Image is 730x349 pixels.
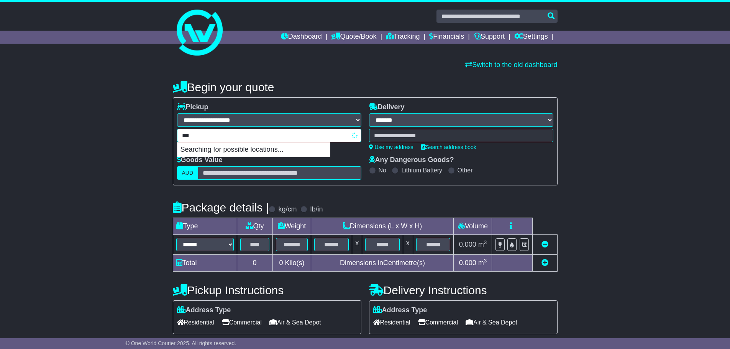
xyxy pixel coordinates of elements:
[379,167,386,174] label: No
[173,255,237,272] td: Total
[177,166,198,180] label: AUD
[369,156,454,164] label: Any Dangerous Goods?
[352,235,362,255] td: x
[331,31,376,44] a: Quote/Book
[177,156,223,164] label: Goods Value
[454,218,492,235] td: Volume
[466,316,517,328] span: Air & Sea Depot
[177,103,208,111] label: Pickup
[474,31,505,44] a: Support
[484,239,487,245] sup: 3
[369,103,405,111] label: Delivery
[401,167,442,174] label: Lithium Battery
[269,316,321,328] span: Air & Sea Depot
[237,218,272,235] td: Qty
[459,241,476,248] span: 0.000
[272,255,311,272] td: Kilo(s)
[478,259,487,267] span: m
[373,316,410,328] span: Residential
[478,241,487,248] span: m
[541,259,548,267] a: Add new item
[177,143,330,157] p: Searching for possible locations...
[458,167,473,174] label: Other
[541,241,548,248] a: Remove this item
[173,284,361,297] h4: Pickup Instructions
[421,144,476,150] a: Search address book
[310,205,323,214] label: lb/in
[311,218,454,235] td: Dimensions (L x W x H)
[418,316,458,328] span: Commercial
[173,201,269,214] h4: Package details |
[311,255,454,272] td: Dimensions in Centimetre(s)
[281,31,322,44] a: Dashboard
[126,340,236,346] span: © One World Courier 2025. All rights reserved.
[484,258,487,264] sup: 3
[173,81,558,93] h4: Begin your quote
[373,306,427,315] label: Address Type
[369,144,413,150] a: Use my address
[459,259,476,267] span: 0.000
[429,31,464,44] a: Financials
[177,306,231,315] label: Address Type
[465,61,557,69] a: Switch to the old dashboard
[173,218,237,235] td: Type
[369,284,558,297] h4: Delivery Instructions
[514,31,548,44] a: Settings
[177,316,214,328] span: Residential
[386,31,420,44] a: Tracking
[278,205,297,214] label: kg/cm
[279,259,283,267] span: 0
[272,218,311,235] td: Weight
[237,255,272,272] td: 0
[177,129,361,142] typeahead: Please provide city
[403,235,413,255] td: x
[222,316,262,328] span: Commercial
